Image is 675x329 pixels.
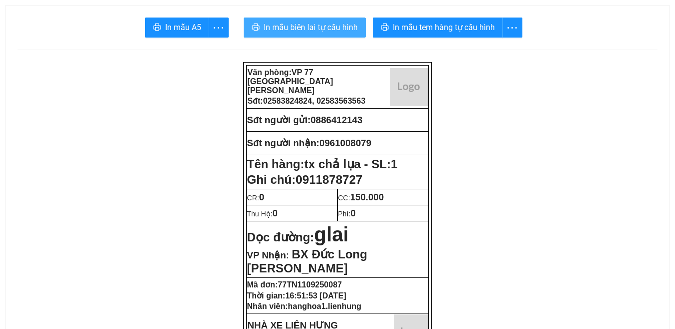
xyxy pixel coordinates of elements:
span: printer [381,23,389,33]
button: more [502,18,522,38]
strong: Dọc đường: [247,230,349,244]
span: 0886412143 [311,115,363,125]
span: In mẫu biên lai tự cấu hình [264,21,358,34]
span: tx chả lụa - SL: [304,157,397,171]
span: 1 [391,157,397,171]
span: In mẫu A5 [165,21,201,34]
span: glai [314,223,349,245]
span: 0 [259,192,264,202]
span: 16:51:53 [DATE] [285,291,346,300]
strong: Văn phòng: [248,68,333,95]
span: printer [153,23,161,33]
button: printerIn mẫu tem hàng tự cấu hình [373,18,503,38]
span: 0 [350,208,355,218]
img: logo [390,68,428,106]
span: VP 77 [GEOGRAPHIC_DATA][PERSON_NAME] [248,68,333,95]
strong: Sđt người nhận: [247,138,320,148]
span: 77TN1109250087 [278,280,342,289]
button: printerIn mẫu biên lai tự cấu hình [244,18,366,38]
strong: Thời gian: [247,291,346,300]
span: VP Nhận: [247,250,289,260]
span: Phí: [338,210,356,218]
span: more [503,22,522,34]
span: CR: [247,194,265,202]
strong: Nhân viên: [247,302,361,310]
span: BX Đức Long [PERSON_NAME] [247,247,367,275]
span: 02583824824, 02583563563 [263,97,366,105]
button: printerIn mẫu A5 [145,18,209,38]
span: In mẫu tem hàng tự cấu hình [393,21,495,34]
span: Ghi chú: [247,173,363,186]
button: more [209,18,229,38]
strong: Sđt: [248,97,366,105]
strong: Sđt người gửi: [247,115,311,125]
span: Thu Hộ: [247,210,278,218]
span: 0911878727 [296,173,362,186]
span: 0961008079 [319,138,371,148]
strong: Tên hàng: [247,157,398,171]
span: hanghoa1.lienhung [288,302,361,310]
span: 150.000 [350,192,384,202]
span: 0 [273,208,278,218]
span: CC: [338,194,384,202]
span: printer [252,23,260,33]
strong: Mã đơn: [247,280,342,289]
span: more [209,22,228,34]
